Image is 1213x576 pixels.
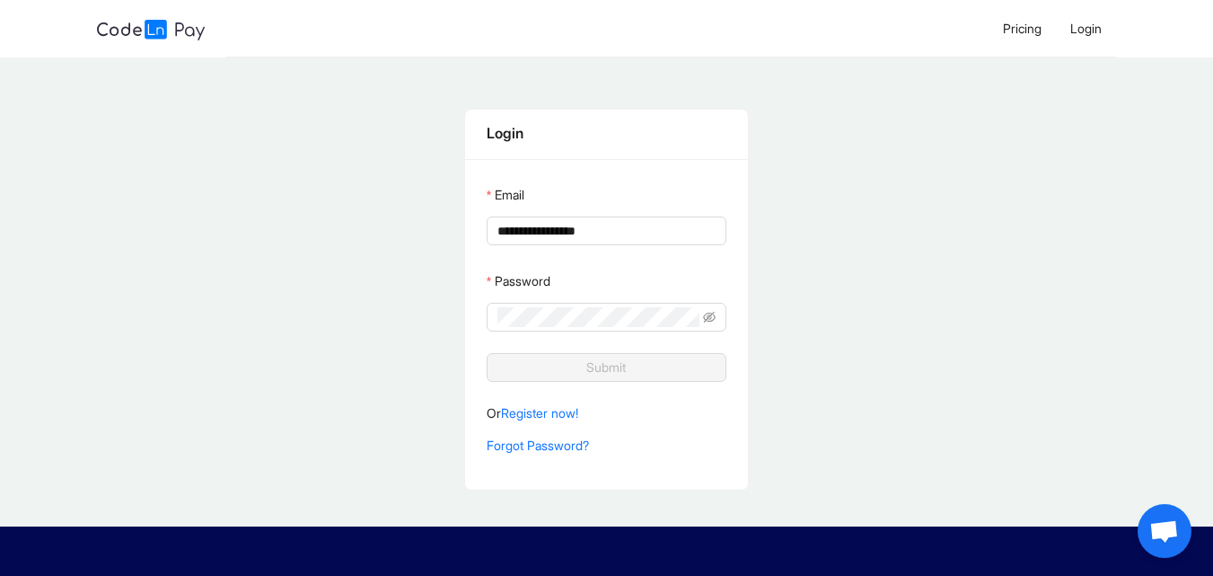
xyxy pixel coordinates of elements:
label: Email [487,181,524,209]
a: Register now! [501,405,578,421]
a: Open chat [1138,504,1191,558]
p: Or [487,403,726,423]
button: Submit [487,353,726,382]
input: Email [497,221,712,241]
div: Login [487,122,726,145]
label: Password [487,267,550,296]
span: Pricing [1003,21,1042,36]
span: Login [1070,21,1102,36]
img: logo [97,20,205,40]
span: eye-invisible [703,311,716,323]
a: Forgot Password? [487,438,589,453]
input: Password [497,307,699,327]
span: Submit [586,358,626,377]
